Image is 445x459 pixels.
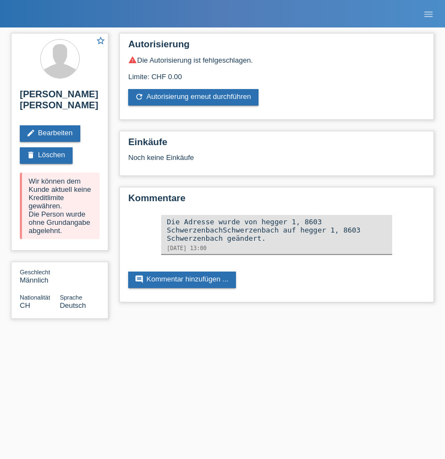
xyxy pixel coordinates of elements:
h2: Autorisierung [128,39,425,56]
a: refreshAutorisierung erneut durchführen [128,89,259,106]
span: Nationalität [20,294,50,301]
a: deleteLöschen [20,147,73,164]
a: menu [417,10,439,17]
i: warning [128,56,137,64]
i: delete [26,151,35,159]
a: star_border [96,36,106,47]
div: Die Autorisierung ist fehlgeschlagen. [128,56,425,64]
h2: Kommentare [128,193,425,209]
i: comment [135,275,144,284]
i: star_border [96,36,106,46]
span: Deutsch [60,301,86,309]
i: edit [26,129,35,137]
div: [DATE] 13:00 [167,245,387,251]
span: Schweiz [20,301,30,309]
div: Die Adresse wurde von hegger 1, 8603 SchwerzenbachSchwerzenbach auf hegger 1, 8603 Schwerzenbach ... [167,218,387,242]
div: Noch keine Einkäufe [128,153,425,170]
a: commentKommentar hinzufügen ... [128,272,236,288]
i: refresh [135,92,144,101]
span: Sprache [60,294,83,301]
div: Wir können dem Kunde aktuell keine Kreditlimite gewähren. Die Person wurde ohne Grundangabe abgel... [20,173,100,239]
div: Limite: CHF 0.00 [128,64,425,81]
i: menu [423,9,434,20]
span: Geschlecht [20,269,50,275]
div: Männlich [20,268,60,284]
h2: Einkäufe [128,137,425,153]
a: editBearbeiten [20,125,80,142]
h2: [PERSON_NAME] [PERSON_NAME] [20,89,100,117]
